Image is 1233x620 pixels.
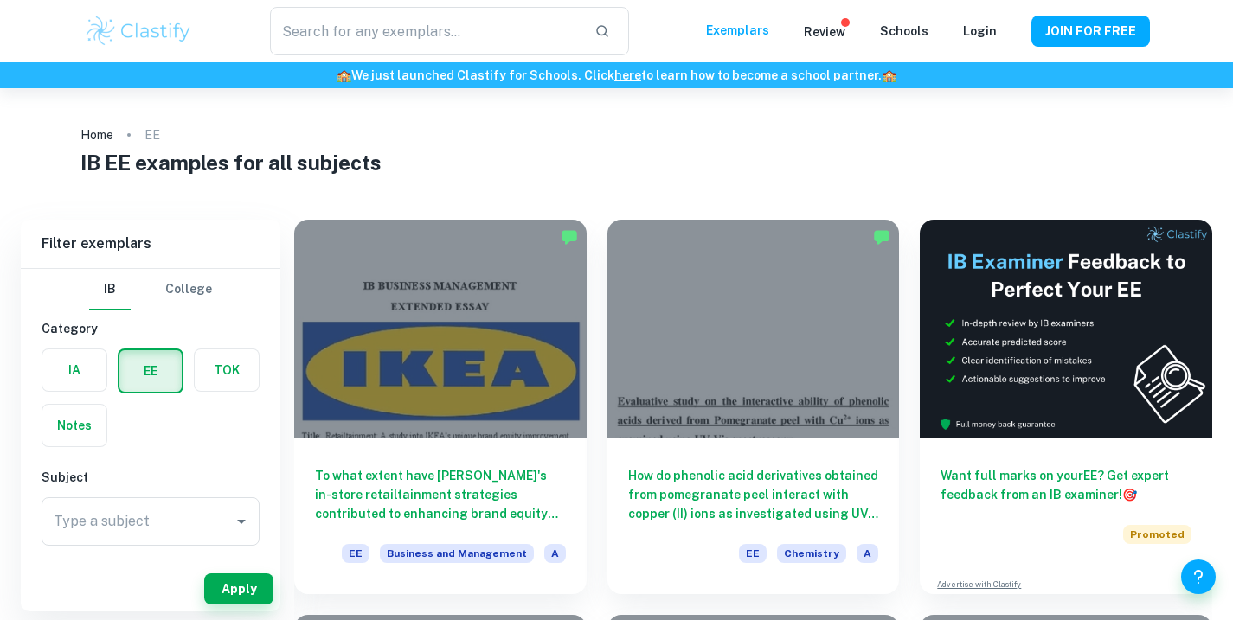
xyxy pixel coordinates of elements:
[42,349,106,391] button: IA
[941,466,1191,504] h6: Want full marks on your EE ? Get expert feedback from an IB examiner!
[337,68,351,82] span: 🏫
[380,544,534,563] span: Business and Management
[84,14,194,48] img: Clastify logo
[963,24,997,38] a: Login
[544,544,566,563] span: A
[80,123,113,147] a: Home
[42,405,106,446] button: Notes
[739,544,767,563] span: EE
[42,468,260,487] h6: Subject
[270,7,580,55] input: Search for any exemplars...
[315,466,566,523] h6: To what extent have [PERSON_NAME]'s in-store retailtainment strategies contributed to enhancing b...
[42,319,260,338] h6: Category
[3,66,1230,85] h6: We just launched Clastify for Schools. Click to learn how to become a school partner.
[607,220,900,594] a: How do phenolic acid derivatives obtained from pomegranate peel interact with copper (II) ions as...
[614,68,641,82] a: here
[628,466,879,523] h6: How do phenolic acid derivatives obtained from pomegranate peel interact with copper (II) ions as...
[89,269,131,310] button: IB
[204,573,273,604] button: Apply
[880,24,928,38] a: Schools
[857,544,878,563] span: A
[937,578,1021,591] a: Advertise with Clastify
[804,22,845,42] p: Review
[706,21,769,40] p: Exemplars
[882,68,896,82] span: 🏫
[1181,559,1216,594] button: Help and Feedback
[777,544,846,563] span: Chemistry
[144,125,160,144] p: EE
[165,269,212,310] button: College
[561,228,578,246] img: Marked
[1122,488,1137,502] span: 🎯
[1123,525,1191,544] span: Promoted
[89,269,212,310] div: Filter type choice
[119,350,182,392] button: EE
[80,147,1153,178] h1: IB EE examples for all subjects
[21,220,280,268] h6: Filter exemplars
[195,349,259,391] button: TOK
[1031,16,1150,47] button: JOIN FOR FREE
[294,220,587,594] a: To what extent have [PERSON_NAME]'s in-store retailtainment strategies contributed to enhancing b...
[342,544,369,563] span: EE
[229,509,254,534] button: Open
[920,220,1212,438] img: Thumbnail
[920,220,1212,594] a: Want full marks on yourEE? Get expert feedback from an IB examiner!PromotedAdvertise with Clastify
[873,228,890,246] img: Marked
